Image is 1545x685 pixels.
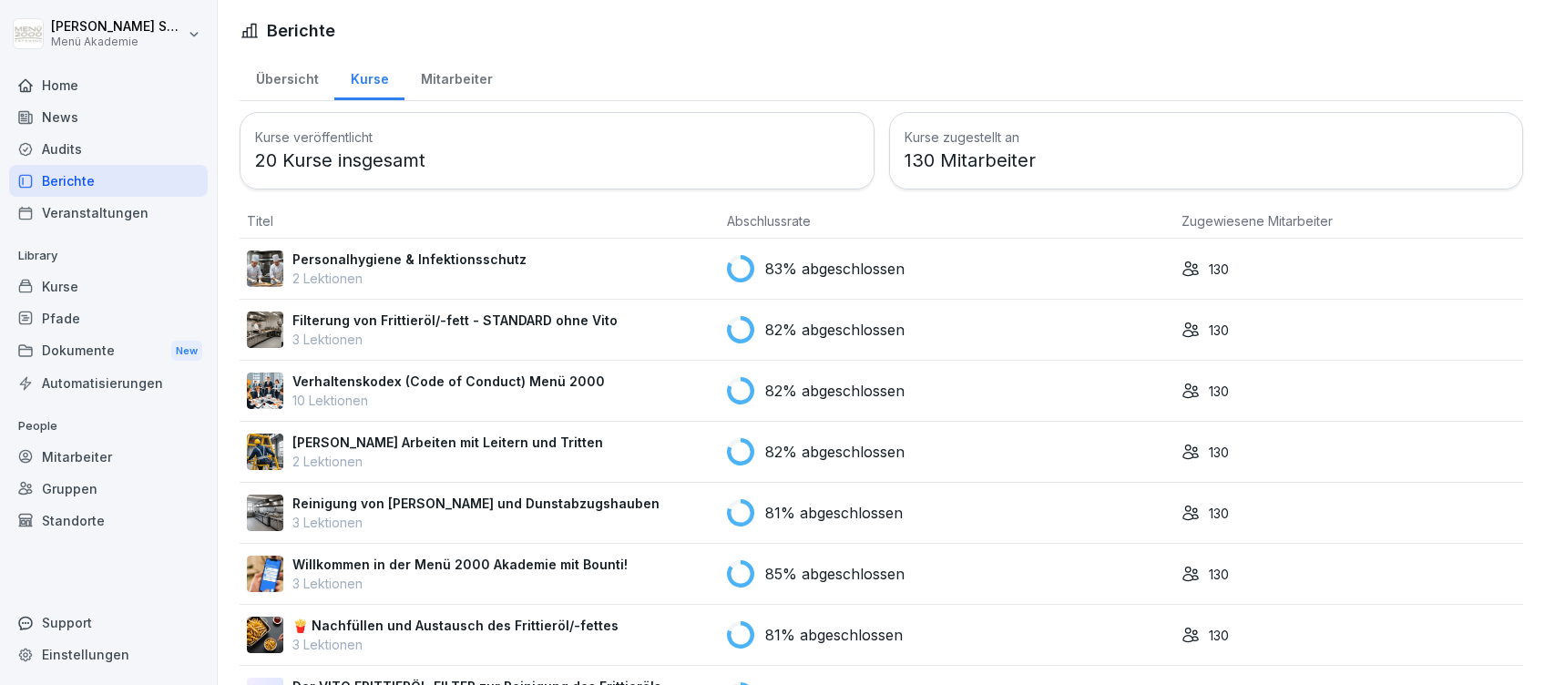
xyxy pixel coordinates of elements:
p: Library [9,241,208,271]
p: Menü Akademie [51,36,184,48]
a: Pfade [9,302,208,334]
p: 130 Mitarbeiter [905,147,1509,174]
p: People [9,412,208,441]
h1: Berichte [267,18,335,43]
p: Filterung von Frittieröl/-fett - STANDARD ohne Vito [292,311,618,330]
a: Übersicht [240,54,334,100]
a: Einstellungen [9,639,208,670]
p: 130 [1209,565,1229,584]
img: xh3bnih80d1pxcetv9zsuevg.png [247,556,283,592]
img: mfnj94a6vgl4cypi86l5ezmw.png [247,495,283,531]
p: 3 Lektionen [292,513,660,532]
div: Dokumente [9,334,208,368]
h3: Kurse zugestellt an [905,128,1509,147]
a: Veranstaltungen [9,197,208,229]
a: Standorte [9,505,208,537]
th: Abschlussrate [720,204,1173,239]
p: 🍟 Nachfüllen und Austausch des Frittieröl/-fettes [292,616,619,635]
p: Willkommen in der Menü 2000 Akademie mit Bounti! [292,555,628,574]
p: 85% abgeschlossen [765,563,905,585]
p: 81% abgeschlossen [765,624,903,646]
p: [PERSON_NAME] Schülzke [51,19,184,35]
p: Personalhygiene & Infektionsschutz [292,250,527,269]
img: hh3kvobgi93e94d22i1c6810.png [247,373,283,409]
img: tq1iwfpjw7gb8q143pboqzza.png [247,250,283,287]
p: 10 Lektionen [292,391,605,410]
div: New [171,341,202,362]
p: [PERSON_NAME] Arbeiten mit Leitern und Tritten [292,433,603,452]
p: 3 Lektionen [292,574,628,593]
img: lnrteyew03wyeg2dvomajll7.png [247,312,283,348]
p: 130 [1209,504,1229,523]
p: 130 [1209,260,1229,279]
a: Audits [9,133,208,165]
p: 82% abgeschlossen [765,441,905,463]
a: Kurse [9,271,208,302]
p: 130 [1209,443,1229,462]
a: Automatisierungen [9,367,208,399]
a: Kurse [334,54,404,100]
p: 2 Lektionen [292,269,527,288]
div: Support [9,607,208,639]
p: Verhaltenskodex (Code of Conduct) Menü 2000 [292,372,605,391]
a: Gruppen [9,473,208,505]
p: 83% abgeschlossen [765,258,905,280]
p: 82% abgeschlossen [765,319,905,341]
p: 130 [1209,382,1229,401]
span: Titel [247,213,273,229]
img: v7bxruicv7vvt4ltkcopmkzf.png [247,434,283,470]
a: Mitarbeiter [9,441,208,473]
p: 3 Lektionen [292,635,619,654]
a: Berichte [9,165,208,197]
h3: Kurse veröffentlicht [255,128,859,147]
p: 130 [1209,321,1229,340]
a: Home [9,69,208,101]
a: Mitarbeiter [404,54,508,100]
a: News [9,101,208,133]
p: 2 Lektionen [292,452,603,471]
p: 81% abgeschlossen [765,502,903,524]
a: DokumenteNew [9,334,208,368]
p: 82% abgeschlossen [765,380,905,402]
p: 130 [1209,626,1229,645]
p: Reinigung von [PERSON_NAME] und Dunstabzugshauben [292,494,660,513]
img: cuv45xaybhkpnu38aw8lcrqq.png [247,617,283,653]
p: 20 Kurse insgesamt [255,147,859,174]
p: 3 Lektionen [292,330,618,349]
span: Zugewiesene Mitarbeiter [1182,213,1333,229]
